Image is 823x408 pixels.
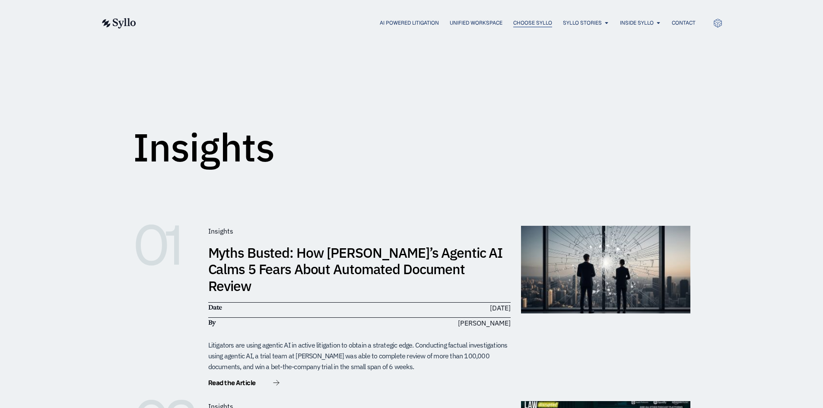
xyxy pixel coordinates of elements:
[208,318,355,327] h6: By
[133,128,275,167] h1: Insights
[208,380,256,386] span: Read the Article
[208,303,355,312] h6: Date
[513,19,552,27] a: Choose Syllo
[208,244,503,295] a: Myths Busted: How [PERSON_NAME]’s Agentic AI Calms 5 Fears About Automated Document Review
[380,19,439,27] a: AI Powered Litigation
[620,19,654,27] a: Inside Syllo
[563,19,602,27] a: Syllo Stories
[101,18,136,28] img: syllo
[521,226,690,313] img: muthsBusted
[672,19,696,27] a: Contact
[490,304,511,312] time: [DATE]
[208,227,233,235] span: Insights
[133,226,198,265] h6: 01
[208,380,280,388] a: Read the Article
[153,19,696,27] div: Menu Toggle
[153,19,696,27] nav: Menu
[208,340,511,372] div: Litigators are using agentic AI in active litigation to obtain a strategic edge. Conducting factu...
[450,19,502,27] a: Unified Workspace
[458,318,511,328] span: [PERSON_NAME]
